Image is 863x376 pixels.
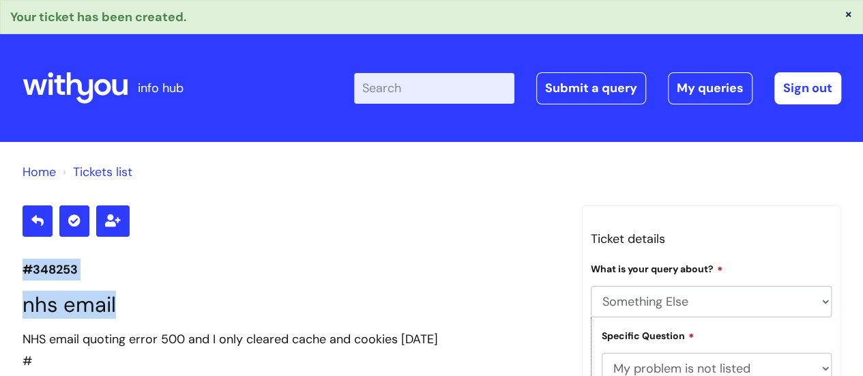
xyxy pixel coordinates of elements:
[138,77,184,99] p: info hub
[59,161,132,183] li: Tickets list
[23,161,56,183] li: Solution home
[354,72,841,104] div: | -
[23,292,561,317] h1: nhs email
[602,328,694,342] label: Specific Question
[23,164,56,180] a: Home
[536,72,646,104] a: Submit a query
[774,72,841,104] a: Sign out
[591,228,832,250] h3: Ticket details
[354,73,514,103] input: Search
[845,8,853,20] button: ×
[73,164,132,180] a: Tickets list
[23,328,561,350] div: NHS email quoting error 500 and I only cleared cache and cookies [DATE]
[591,261,723,275] label: What is your query about?
[668,72,752,104] a: My queries
[23,328,561,373] div: #
[23,259,561,280] p: #348253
